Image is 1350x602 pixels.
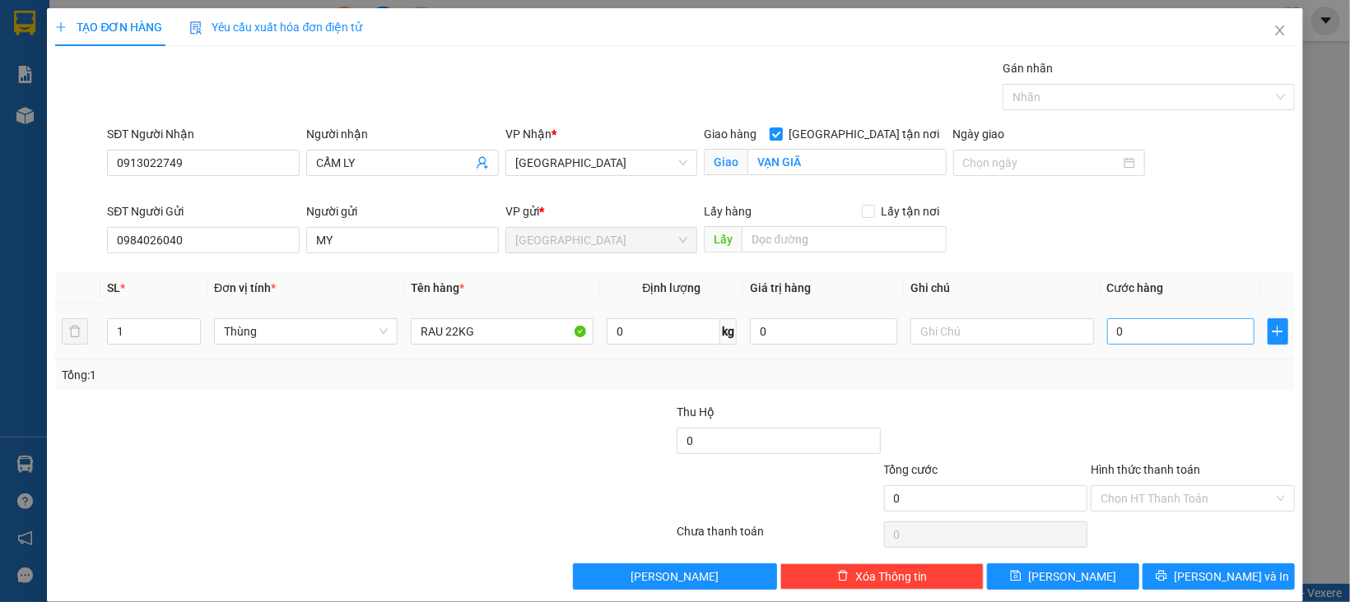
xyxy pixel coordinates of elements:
[1257,8,1303,54] button: Close
[62,366,521,384] div: Tổng: 1
[515,228,688,252] span: Đà Lạt
[1091,463,1200,476] label: Hình thức thanh toán
[189,21,202,35] img: icon
[8,70,114,124] li: VP [GEOGRAPHIC_DATA]
[704,205,752,218] span: Lấy hàng
[505,202,698,220] div: VP gửi
[107,125,300,143] div: SĐT Người Nhận
[704,127,756,141] span: Giao hàng
[704,149,747,175] span: Giao
[677,405,715,419] span: Thu Hộ
[987,563,1139,590] button: save[PERSON_NAME]
[720,318,737,345] span: kg
[747,149,946,175] input: Giao tận nơi
[55,21,162,34] span: TẠO ĐƠN HÀNG
[963,154,1121,172] input: Ngày giao
[573,563,777,590] button: [PERSON_NAME]
[128,90,169,104] b: Diêu Trì
[1028,567,1116,586] span: [PERSON_NAME]
[1269,325,1287,338] span: plus
[884,463,938,476] span: Tổng cước
[114,70,219,88] li: VP Diêu Trì
[837,570,849,583] span: delete
[55,21,67,33] span: plus
[750,281,811,294] span: Giá trị hàng
[114,91,125,103] span: environment
[1273,24,1287,37] span: close
[910,318,1094,345] input: Ghi Chú
[675,522,882,551] div: Chưa thanh toán
[750,318,897,345] input: 0
[8,8,239,39] li: Thanh Thuỷ
[1143,563,1295,590] button: printer[PERSON_NAME] và In
[953,127,1005,141] label: Ngày giao
[224,319,388,344] span: Thùng
[1010,570,1022,583] span: save
[411,281,464,294] span: Tên hàng
[1003,62,1053,75] label: Gán nhãn
[189,21,363,34] span: Yêu cầu xuất hóa đơn điện tử
[855,567,927,586] span: Xóa Thông tin
[62,318,88,345] button: delete
[904,272,1101,304] th: Ghi chú
[704,226,742,252] span: Lấy
[1174,567,1289,586] span: [PERSON_NAME] và In
[306,125,499,143] div: Người nhận
[643,281,701,294] span: Định lượng
[476,156,489,169] span: user-add
[631,567,719,586] span: [PERSON_NAME]
[107,202,300,220] div: SĐT Người Gửi
[780,563,985,590] button: deleteXóa Thông tin
[505,127,552,141] span: VP Nhận
[1156,570,1167,583] span: printer
[306,202,499,220] div: Người gửi
[1268,318,1288,345] button: plus
[742,226,946,252] input: Dọc đường
[515,150,688,175] span: Ninh Hòa
[214,281,276,294] span: Đơn vị tính
[1107,281,1164,294] span: Cước hàng
[411,318,594,345] input: VD: Bàn, Ghế
[783,125,947,143] span: [GEOGRAPHIC_DATA] tận nơi
[107,281,120,294] span: SL
[875,202,947,220] span: Lấy tận nơi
